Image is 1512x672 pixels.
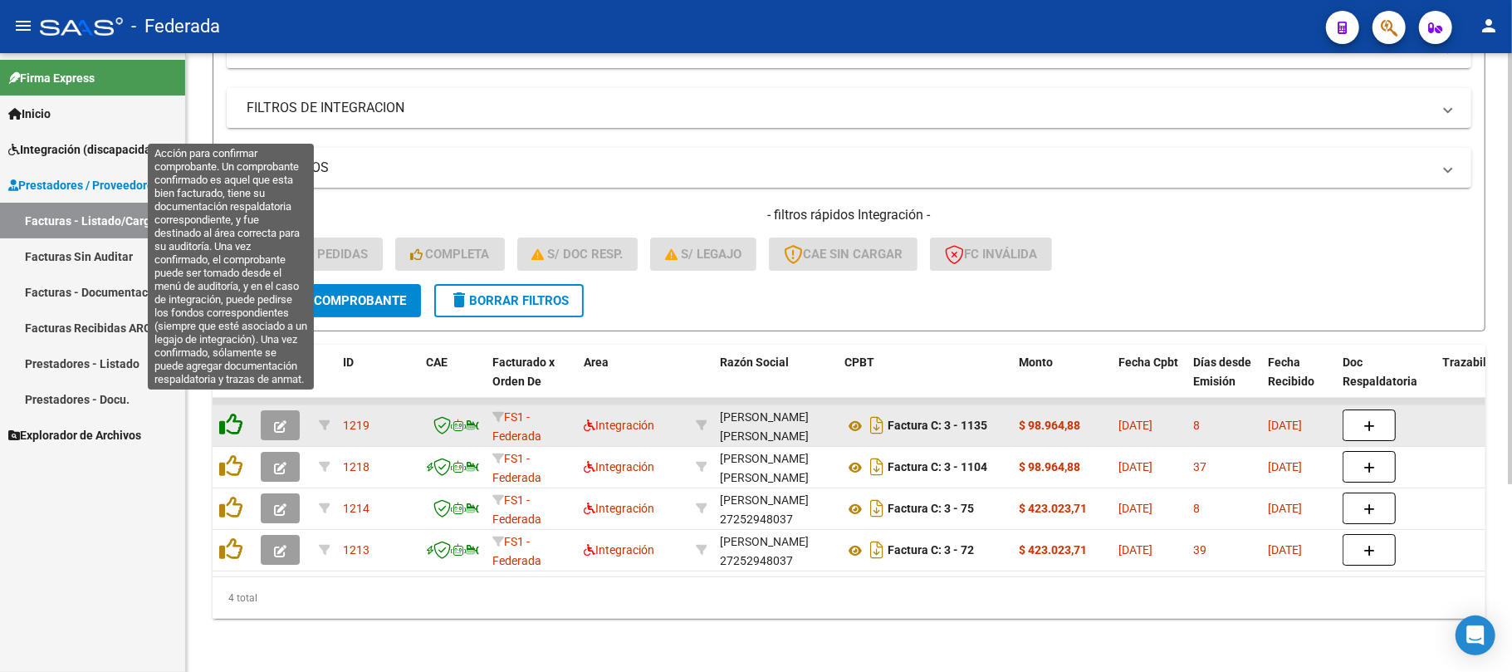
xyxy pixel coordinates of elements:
datatable-header-cell: CAE [419,345,486,418]
span: Area [584,356,609,369]
span: FC Inválida [945,247,1037,262]
strong: Factura C: 3 - 72 [888,544,974,557]
mat-icon: delete [449,290,469,310]
button: Completa [395,238,505,271]
mat-icon: person [1479,16,1499,36]
span: 1219 [343,419,369,432]
span: Buscar Comprobante [242,293,406,308]
div: 27314273961 [720,408,831,443]
span: Razón Social [720,356,789,369]
span: Conf. no pedidas [242,247,368,262]
i: Descargar documento [866,454,888,480]
datatable-header-cell: Doc Respaldatoria [1336,345,1436,418]
i: Descargar documento [866,495,888,522]
button: Buscar Comprobante [227,284,421,317]
span: ID [343,356,354,369]
span: FS1 - Federada [492,410,541,443]
button: CAE SIN CARGAR [769,238,917,271]
mat-icon: search [242,290,262,310]
span: [DATE] [1118,502,1152,515]
div: [PERSON_NAME] [720,532,809,552]
span: CPBT [844,356,874,369]
i: Descargar documento [866,412,888,439]
span: [DATE] [1268,502,1302,515]
strong: Factura C: 3 - 1135 [888,419,987,433]
strong: $ 98.964,88 [1019,419,1080,432]
mat-panel-title: MAS FILTROS [247,159,1431,177]
button: S/ legajo [650,238,756,271]
h4: - filtros rápidos Integración - [227,206,1471,224]
span: Inicio [8,105,51,123]
span: Facturado x Orden De [492,356,555,388]
span: [DATE] [1118,460,1152,473]
span: Fecha Cpbt [1118,356,1178,369]
button: FC Inválida [930,238,1052,271]
span: 8 [1193,419,1200,432]
button: Borrar Filtros [434,284,584,317]
span: FS1 - Federada [492,535,541,567]
span: Borrar Filtros [449,293,569,308]
strong: Factura C: 3 - 1104 [888,461,987,474]
datatable-header-cell: Monto [1012,345,1112,418]
span: Doc Respaldatoria [1343,356,1417,388]
span: [DATE] [1118,419,1152,432]
span: Integración [584,543,654,557]
span: FS1 - Federada [492,493,541,526]
datatable-header-cell: CPBT [838,345,1012,418]
span: S/ Doc Resp. [532,247,624,262]
datatable-header-cell: Días desde Emisión [1187,345,1261,418]
button: Conf. no pedidas [227,238,383,271]
span: Integración [584,419,654,432]
span: Prestadores / Proveedores [8,176,159,194]
span: [DATE] [1118,543,1152,557]
span: CAE [426,356,448,369]
strong: $ 423.023,71 [1019,502,1087,515]
button: S/ Doc Resp. [517,238,639,271]
mat-expansion-panel-header: FILTROS DE INTEGRACION [227,88,1471,128]
div: [PERSON_NAME] [PERSON_NAME] [720,449,831,488]
span: Explorador de Archivos [8,426,141,444]
strong: Factura C: 3 - 75 [888,503,974,516]
div: 27314273961 [720,449,831,484]
datatable-header-cell: Area [577,345,689,418]
datatable-header-cell: ID [336,345,419,418]
span: Integración [584,460,654,473]
mat-panel-title: FILTROS DE INTEGRACION [247,99,1431,117]
div: Open Intercom Messenger [1456,616,1495,655]
span: - Federada [131,8,220,45]
i: Descargar documento [866,537,888,563]
span: Integración (discapacidad) [8,140,162,159]
span: Completa [410,247,490,262]
div: [PERSON_NAME] [PERSON_NAME] [720,408,831,446]
mat-icon: menu [13,16,33,36]
strong: $ 98.964,88 [1019,460,1080,473]
span: Fecha Recibido [1268,356,1314,388]
span: 37 [1193,460,1206,473]
span: Días desde Emisión [1193,356,1251,388]
span: Trazabilidad [1442,356,1510,369]
span: 1218 [343,460,369,473]
datatable-header-cell: Fecha Cpbt [1112,345,1187,418]
span: Monto [1019,356,1053,369]
span: [DATE] [1268,460,1302,473]
span: CAE SIN CARGAR [784,247,903,262]
strong: $ 423.023,71 [1019,543,1087,557]
span: [DATE] [1268,543,1302,557]
div: 27252948037 [720,532,831,567]
mat-expansion-panel-header: MAS FILTROS [227,148,1471,188]
div: [PERSON_NAME] [720,491,809,510]
div: 4 total [213,577,1485,619]
div: 27252948037 [720,491,831,526]
span: [DATE] [1268,419,1302,432]
span: 39 [1193,543,1206,557]
span: S/ legajo [665,247,741,262]
span: 1213 [343,543,369,557]
datatable-header-cell: Facturado x Orden De [486,345,577,418]
span: Integración [584,502,654,515]
span: FS1 - Federada [492,452,541,484]
span: 1214 [343,502,369,515]
datatable-header-cell: Fecha Recibido [1261,345,1336,418]
span: 8 [1193,502,1200,515]
datatable-header-cell: Razón Social [713,345,838,418]
span: Firma Express [8,69,95,87]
